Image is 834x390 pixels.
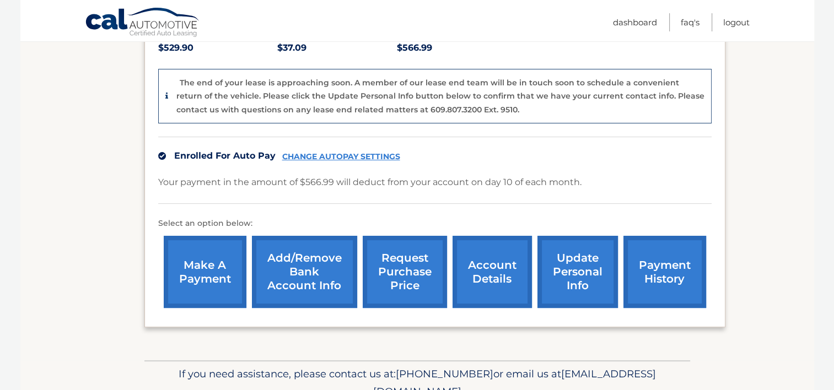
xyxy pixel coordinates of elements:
[158,217,712,230] p: Select an option below:
[396,367,493,380] span: [PHONE_NUMBER]
[277,40,397,56] p: $37.09
[397,40,516,56] p: $566.99
[164,236,246,308] a: make a payment
[174,150,276,161] span: Enrolled For Auto Pay
[537,236,618,308] a: update personal info
[85,7,201,39] a: Cal Automotive
[613,13,657,31] a: Dashboard
[252,236,357,308] a: Add/Remove bank account info
[158,175,582,190] p: Your payment in the amount of $566.99 will deduct from your account on day 10 of each month.
[681,13,700,31] a: FAQ's
[723,13,750,31] a: Logout
[158,40,278,56] p: $529.90
[453,236,532,308] a: account details
[282,152,400,161] a: CHANGE AUTOPAY SETTINGS
[176,78,704,115] p: The end of your lease is approaching soon. A member of our lease end team will be in touch soon t...
[623,236,706,308] a: payment history
[363,236,447,308] a: request purchase price
[158,152,166,160] img: check.svg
